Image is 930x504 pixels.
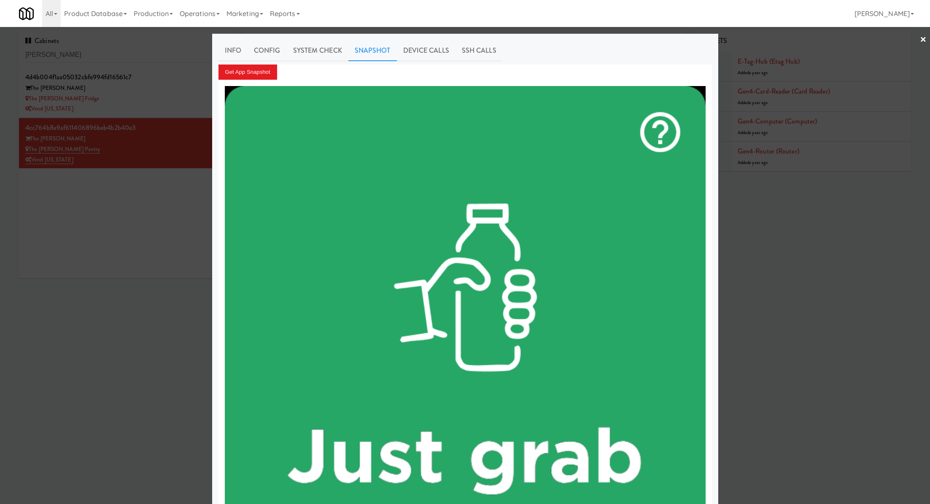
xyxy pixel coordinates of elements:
[218,65,277,80] button: Get App Snapshot
[218,40,248,61] a: Info
[397,40,456,61] a: Device Calls
[348,40,397,61] a: Snapshot
[19,6,34,21] img: Micromart
[920,27,927,53] a: ×
[248,40,287,61] a: Config
[287,40,348,61] a: System Check
[456,40,503,61] a: SSH Calls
